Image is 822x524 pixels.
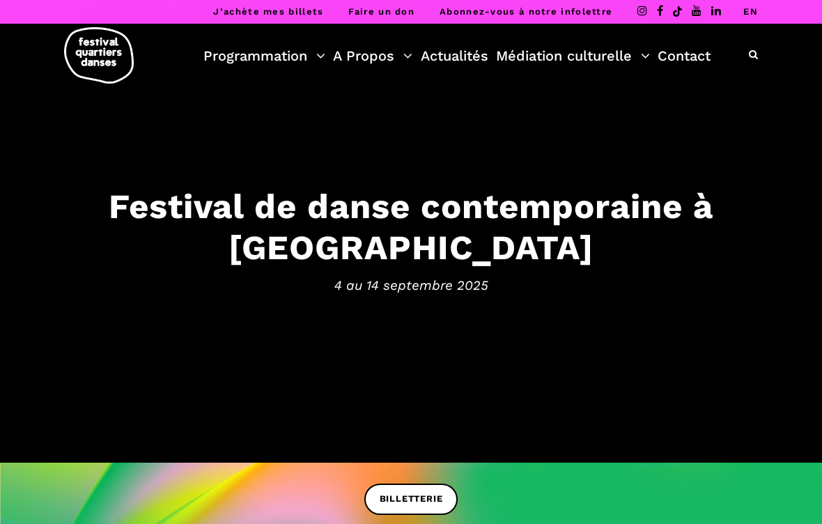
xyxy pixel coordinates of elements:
[64,27,134,84] img: logo-fqd-med
[743,6,758,17] a: EN
[496,44,650,68] a: Médiation culturelle
[348,6,414,17] a: Faire un don
[14,186,808,268] h3: Festival de danse contemporaine à [GEOGRAPHIC_DATA]
[421,44,488,68] a: Actualités
[14,275,808,296] span: 4 au 14 septembre 2025
[440,6,612,17] a: Abonnez-vous à notre infolettre
[333,44,412,68] a: A Propos
[380,492,443,507] span: BILLETTERIE
[364,484,458,515] a: BILLETTERIE
[213,6,323,17] a: J’achète mes billets
[203,44,325,68] a: Programmation
[658,44,711,68] a: Contact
